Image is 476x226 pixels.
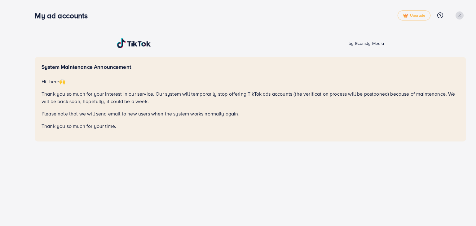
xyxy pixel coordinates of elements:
a: tickUpgrade [398,11,430,20]
p: Please note that we will send email to new users when the system works normally again. [42,110,459,117]
span: Upgrade [403,13,425,18]
p: Hi there [42,78,459,85]
img: TikTok [117,38,151,48]
p: Thank you so much for your interest in our service. Our system will temporarily stop offering Tik... [42,90,459,105]
h5: System Maintenance Announcement [42,64,459,70]
span: by Ecomdy Media [349,40,384,46]
h3: My ad accounts [35,11,93,20]
span: 🙌 [59,78,65,85]
p: Thank you so much for your time. [42,122,459,130]
img: tick [403,14,408,18]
